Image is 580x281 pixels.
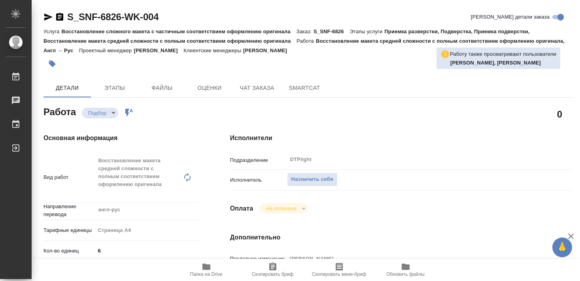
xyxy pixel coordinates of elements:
button: Скопировать бриф [240,259,306,281]
p: Направление перевода [43,203,95,218]
p: Клиентские менеджеры [183,47,243,53]
h2: Работа [43,104,76,118]
button: Папка на Drive [173,259,240,281]
p: Исполнитель [230,176,287,184]
p: Подразделение [230,156,287,164]
span: Папка на Drive [190,272,223,277]
span: Скопировать бриф [252,272,293,277]
p: Последнее изменение [230,255,287,263]
p: Кол-во единиц [43,247,95,255]
p: Петрова Валерия, Сархатов Руслан [450,59,556,67]
button: Скопировать мини-бриф [306,259,372,281]
h4: Основная информация [43,133,198,143]
div: Подбор [259,203,308,214]
h4: Исполнители [230,133,571,143]
button: Подбор [86,110,109,116]
p: Заказ: [297,28,314,34]
span: Скопировать мини-бриф [312,272,366,277]
button: Добавить тэг [43,55,61,72]
span: [PERSON_NAME] детали заказа [471,13,550,21]
span: Обновить файлы [386,272,425,277]
span: 🙏 [555,239,569,256]
span: Этапы [96,83,134,93]
p: [PERSON_NAME] [134,47,183,53]
span: Файлы [143,83,181,93]
button: 🙏 [552,237,572,257]
p: Работа [297,38,316,44]
div: Подбор [82,108,118,118]
input: ✎ Введи что-нибудь [95,245,198,256]
p: Услуга [43,28,61,34]
button: Назначить себя [287,173,338,186]
h4: Оплата [230,204,253,213]
b: [PERSON_NAME], [PERSON_NAME] [450,60,541,66]
div: Страница А4 [95,224,198,237]
input: Пустое поле [287,253,543,264]
p: Проектный менеджер [79,47,134,53]
span: Оценки [191,83,229,93]
p: Восстановление сложного макета с частичным соответствием оформлению оригинала [61,28,296,34]
h2: 0 [557,107,562,121]
p: Работу также просматривают пользователи [450,50,556,58]
p: Этапы услуги [350,28,385,34]
span: Детали [48,83,86,93]
button: Обновить файлы [372,259,439,281]
p: Тарифные единицы [43,226,95,234]
h4: Дополнительно [230,233,571,242]
button: Скопировать ссылку [55,12,64,22]
a: S_SNF-6826-WK-004 [67,11,159,22]
p: [PERSON_NAME] [243,47,293,53]
span: Назначить себя [291,175,333,184]
button: Скопировать ссылку для ЯМессенджера [43,12,53,22]
span: Чат заказа [238,83,276,93]
span: SmartCat [285,83,323,93]
p: Вид работ [43,173,95,181]
p: S_SNF-6826 [314,28,350,34]
button: Не оплачена [263,205,299,212]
